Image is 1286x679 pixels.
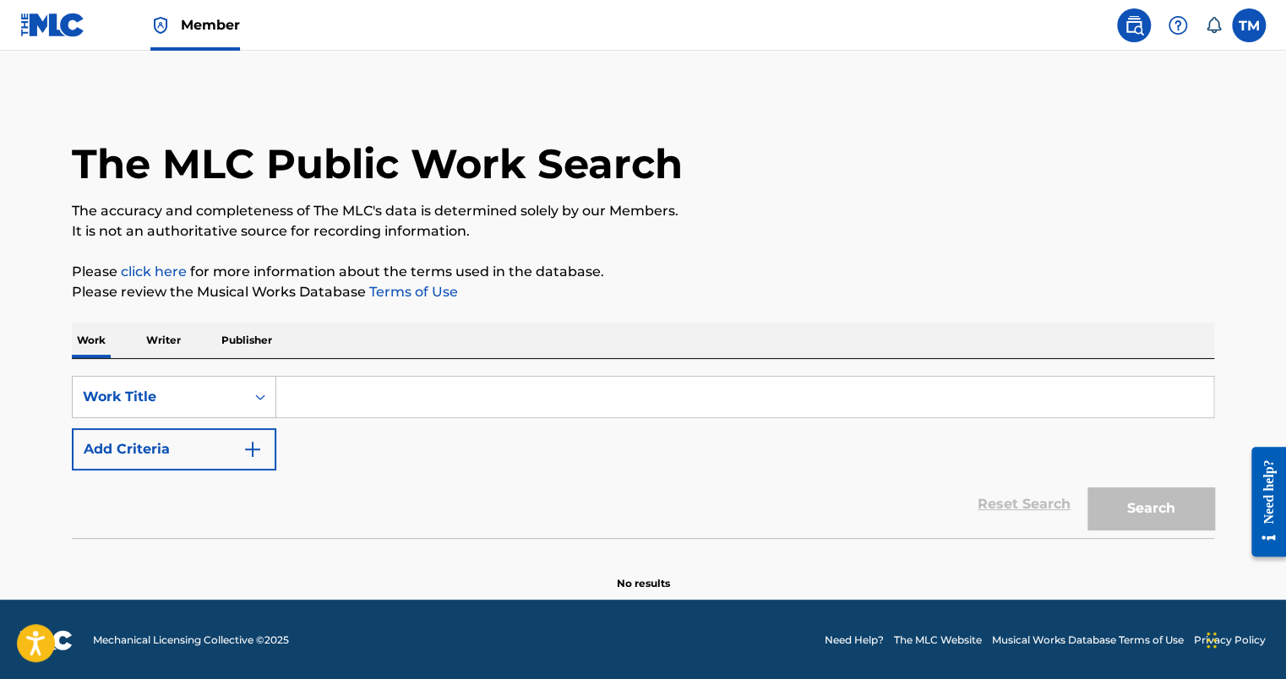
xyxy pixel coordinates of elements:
[216,323,277,358] p: Publisher
[1207,615,1217,665] div: Drag
[894,633,982,648] a: The MLC Website
[1194,633,1266,648] a: Privacy Policy
[1232,8,1266,42] div: User Menu
[141,323,186,358] p: Writer
[20,630,73,650] img: logo
[121,263,187,280] a: click here
[617,556,670,591] p: No results
[72,323,111,358] p: Work
[72,262,1214,282] p: Please for more information about the terms used in the database.
[1205,17,1222,34] div: Notifications
[72,428,276,470] button: Add Criteria
[83,387,235,407] div: Work Title
[72,201,1214,221] p: The accuracy and completeness of The MLC's data is determined solely by our Members.
[992,633,1184,648] a: Musical Works Database Terms of Use
[93,633,289,648] span: Mechanical Licensing Collective © 2025
[242,439,263,459] img: 9d2ae6d4665cec9f34b9.svg
[1117,8,1151,42] a: Public Search
[72,282,1214,302] p: Please review the Musical Works Database
[1168,15,1188,35] img: help
[825,633,884,648] a: Need Help?
[1161,8,1195,42] div: Help
[72,376,1214,538] form: Search Form
[20,13,85,37] img: MLC Logo
[1239,434,1286,570] iframe: Resource Center
[366,284,458,300] a: Terms of Use
[72,221,1214,242] p: It is not an authoritative source for recording information.
[1124,15,1144,35] img: search
[1202,598,1286,679] iframe: Chat Widget
[181,15,240,35] span: Member
[72,139,683,189] h1: The MLC Public Work Search
[150,15,171,35] img: Top Rightsholder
